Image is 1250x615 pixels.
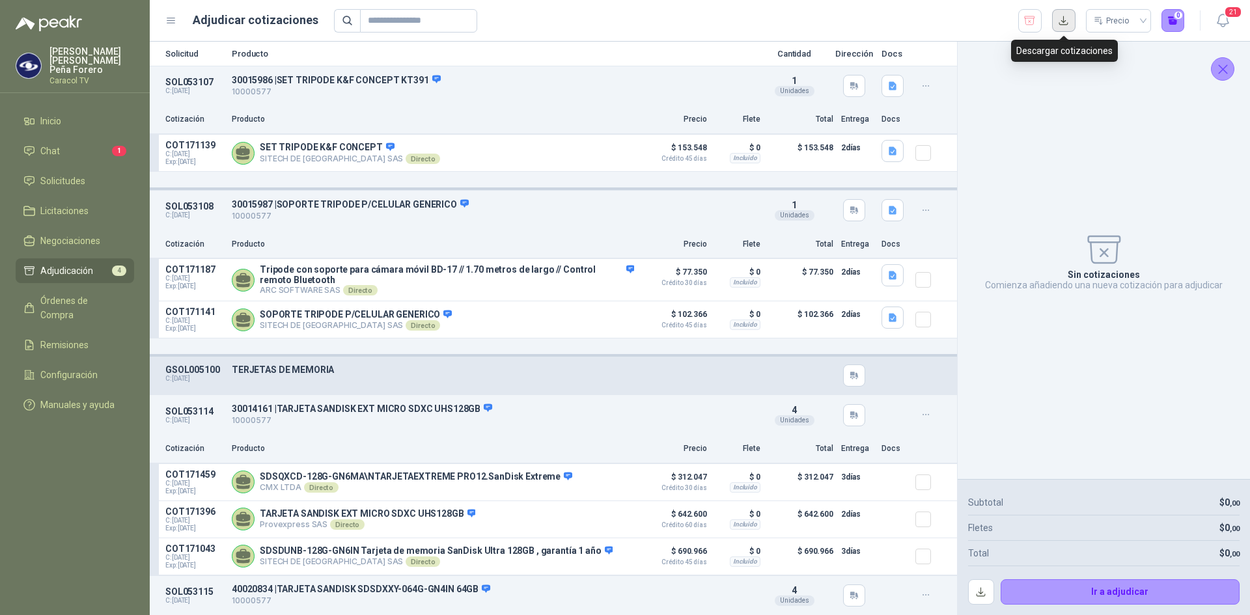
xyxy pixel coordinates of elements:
p: COT171139 [165,140,224,150]
span: Configuración [40,368,98,382]
a: Solicitudes [16,169,134,193]
span: C: [DATE] [165,317,224,325]
p: Precio [642,113,707,126]
p: 10000577 [232,595,754,607]
p: Entrega [841,113,874,126]
button: Cerrar [1211,57,1234,81]
p: $ 102.366 [642,307,707,329]
p: C: [DATE] [165,417,224,424]
p: COT171043 [165,543,224,554]
span: 1 [112,146,126,156]
p: Entrega [841,443,874,455]
div: Incluido [730,153,760,163]
span: 1 [792,75,797,86]
p: COT171396 [165,506,224,517]
a: Licitaciones [16,198,134,223]
p: 10000577 [232,210,754,223]
h1: Adjudicar cotizaciones [193,11,318,29]
span: Exp: [DATE] [165,562,224,569]
p: $ 642.600 [642,506,707,528]
div: Directo [406,556,440,567]
span: Órdenes de Compra [40,294,122,322]
span: 4 [792,405,797,415]
p: $ [1219,495,1240,510]
button: 21 [1211,9,1234,33]
div: Directo [343,285,378,295]
span: Licitaciones [40,204,89,218]
p: CMX LTDA [260,482,572,493]
p: TERJETAS DE MEMORIA [232,364,754,375]
p: SITECH DE [GEOGRAPHIC_DATA] SAS [260,556,613,567]
span: C: [DATE] [165,275,224,282]
p: 30014161 | TARJETA SANDISK EXT MICRO SDXC UHS128GB [232,403,754,415]
p: SOL053108 [165,201,224,212]
span: Crédito 30 días [642,280,707,286]
p: $ 0 [715,506,760,522]
div: Incluido [730,482,760,493]
p: Producto [232,49,754,58]
p: Precio [642,238,707,251]
p: 2 días [841,140,874,156]
span: Crédito 45 días [642,559,707,566]
p: 2 días [841,307,874,322]
p: Provexpress SAS [260,519,475,530]
p: GSOL005100 [165,364,224,375]
p: COT171141 [165,307,224,317]
span: Chat [40,144,60,158]
p: 2 días [841,506,874,522]
p: Docs [882,49,908,58]
p: $ 153.548 [642,140,707,162]
p: 10000577 [232,415,754,427]
p: Dirección [835,49,874,58]
p: $ 0 [715,264,760,280]
p: SOPORTE TRIPODE P/CELULAR GENERICO [260,309,452,321]
div: Directo [304,482,339,493]
p: Docs [882,238,908,251]
span: Remisiones [40,338,89,352]
span: ,00 [1230,499,1240,508]
span: ,00 [1230,550,1240,558]
p: Producto [232,443,634,455]
p: $ 153.548 [768,140,833,166]
p: C: [DATE] [165,87,224,95]
p: SOL053114 [165,406,224,417]
span: 21 [1224,6,1242,18]
p: C: [DATE] [165,597,224,605]
span: Exp: [DATE] [165,525,224,532]
p: 30015987 | SOPORTE TRIPODE P/CELULAR GENERICO [232,198,754,210]
a: Adjudicación4 [16,258,134,283]
p: TARJETA SANDISK EXT MICRO SDXC UHS128GB [260,508,475,520]
p: $ 312.047 [768,469,833,495]
p: Precio [642,443,707,455]
span: Exp: [DATE] [165,282,224,290]
p: SITECH DE [GEOGRAPHIC_DATA] SAS [260,154,440,164]
a: Órdenes de Compra [16,288,134,327]
a: Manuales y ayuda [16,392,134,417]
div: Precio [1094,11,1132,31]
div: Directo [406,320,440,331]
button: 0 [1161,9,1185,33]
p: $ [1219,521,1240,535]
div: Unidades [775,86,814,96]
p: 3 días [841,469,874,485]
p: Docs [882,443,908,455]
p: $ 0 [715,543,760,559]
p: SET TRIPODE K&F CONCEPT [260,142,440,154]
span: Crédito 45 días [642,322,707,329]
p: $ 690.966 [642,543,707,566]
p: Cotización [165,443,224,455]
p: Comienza añadiendo una nueva cotización para adjudicar [985,280,1223,290]
div: Incluido [730,320,760,330]
p: $ 690.966 [768,543,833,569]
div: Directo [406,154,440,164]
p: [PERSON_NAME] [PERSON_NAME] Peña Forero [49,47,134,74]
p: Flete [715,443,760,455]
a: Chat1 [16,139,134,163]
p: Producto [232,238,634,251]
p: $ 0 [715,307,760,322]
span: Adjudicación [40,264,93,278]
div: Unidades [775,415,814,426]
p: Cotización [165,238,224,251]
p: SDSQXCD-128G-GN6MA\NTARJETAEXTREME PRO12.SanDisk Extreme [260,471,572,483]
p: $ 0 [715,469,760,485]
